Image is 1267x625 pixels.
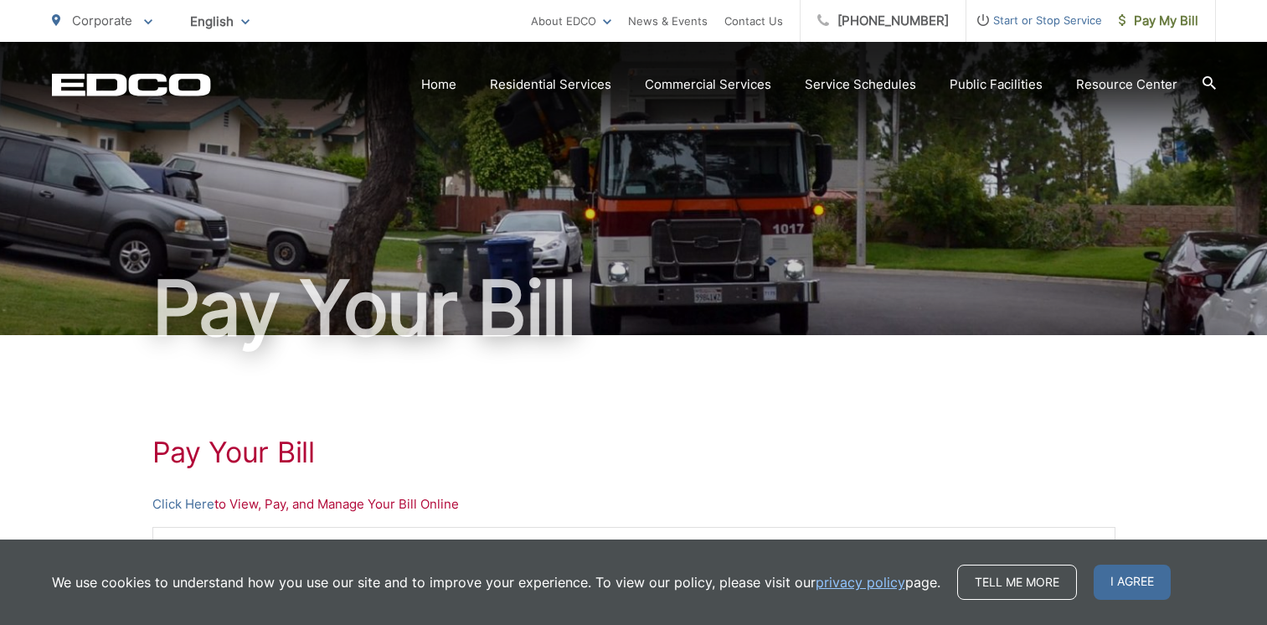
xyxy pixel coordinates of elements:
[52,572,940,592] p: We use cookies to understand how you use our site and to improve your experience. To view our pol...
[152,494,214,514] a: Click Here
[645,75,771,95] a: Commercial Services
[957,565,1077,600] a: Tell me more
[72,13,132,28] span: Corporate
[52,73,211,96] a: EDCD logo. Return to the homepage.
[52,266,1216,350] h1: Pay Your Bill
[724,11,783,31] a: Contact Us
[1119,11,1198,31] span: Pay My Bill
[805,75,916,95] a: Service Schedules
[152,494,1115,514] p: to View, Pay, and Manage Your Bill Online
[490,75,611,95] a: Residential Services
[531,11,611,31] a: About EDCO
[1094,565,1171,600] span: I agree
[178,7,262,36] span: English
[950,75,1043,95] a: Public Facilities
[152,436,1115,469] h1: Pay Your Bill
[628,11,708,31] a: News & Events
[1076,75,1177,95] a: Resource Center
[816,572,905,592] a: privacy policy
[421,75,456,95] a: Home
